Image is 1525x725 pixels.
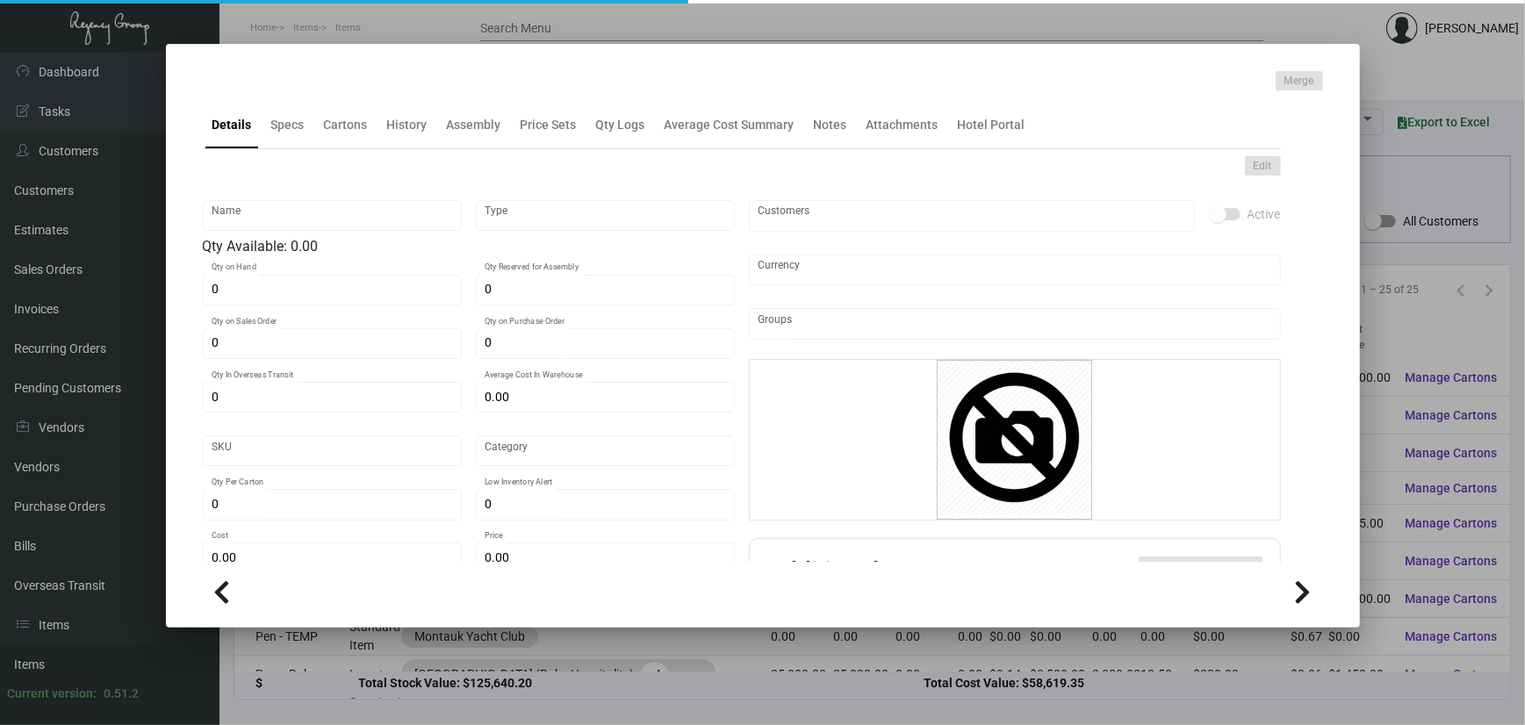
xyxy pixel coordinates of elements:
button: Edit [1245,156,1281,176]
div: Qty Logs [596,116,645,134]
span: Active [1248,204,1281,225]
span: Merge [1284,74,1314,89]
div: Price Sets [521,116,577,134]
div: Current version: [7,685,97,703]
div: 0.51.2 [104,685,139,703]
div: Hotel Portal [958,116,1025,134]
h2: Additional Fees [767,556,938,588]
button: Add Additional Fee [1139,556,1262,588]
div: Notes [814,116,847,134]
div: History [387,116,428,134]
div: Cartons [324,116,368,134]
button: Merge [1276,71,1323,90]
div: Average Cost Summary [665,116,795,134]
div: Attachments [867,116,939,134]
div: Assembly [447,116,501,134]
input: Add new.. [758,209,1185,223]
div: Details [212,116,252,134]
input: Add new.. [758,317,1271,331]
div: Qty Available: 0.00 [203,236,735,257]
span: Edit [1254,159,1272,174]
div: Specs [271,116,305,134]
